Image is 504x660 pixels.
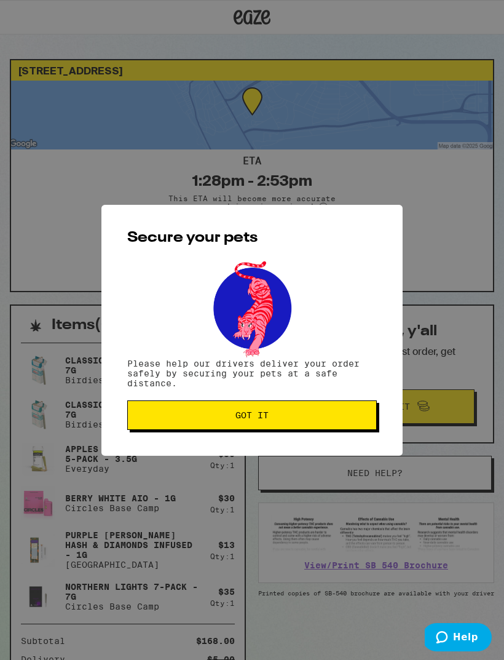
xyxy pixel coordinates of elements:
img: pets [202,258,302,359]
span: Got it [235,411,269,419]
h2: Secure your pets [127,231,377,245]
iframe: Opens a widget where you can find more information [425,623,492,654]
p: Please help our drivers deliver your order safely by securing your pets at a safe distance. [127,359,377,388]
button: Got it [127,400,377,430]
